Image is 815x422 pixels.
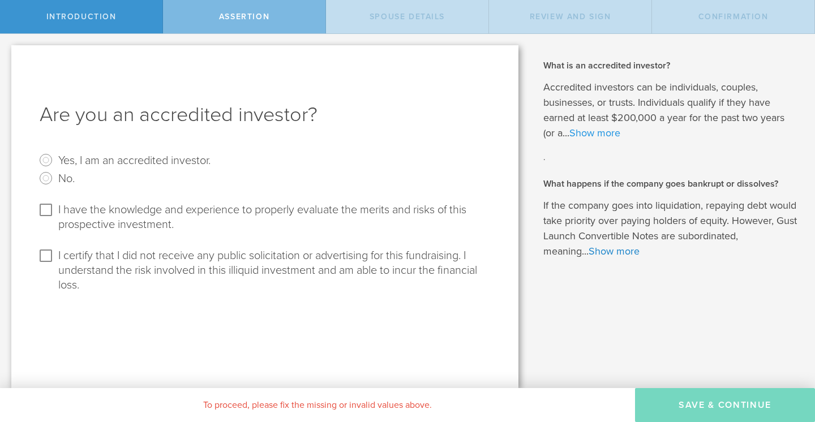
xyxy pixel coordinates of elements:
label: I certify that I did not receive any public solicitation or advertising for this fundraising. I u... [58,247,487,292]
span: Introduction [46,12,117,21]
a: Show more [589,245,640,257]
span: Spouse Details [370,12,445,21]
span: Assertion [219,12,269,21]
radio: No. [40,169,490,187]
div: . [543,80,798,164]
a: Show more [569,127,620,139]
label: No. [58,170,75,186]
span: Review and Sign [530,12,611,21]
h2: What happens if the company goes bankrupt or dissolves? [543,178,798,190]
h1: Are you an accredited investor? [40,101,490,128]
label: Yes, I am an accredited investor. [58,152,211,168]
p: If the company goes into liquidation, repaying debt would take priority over paying holders of eq... [543,198,798,259]
p: Accredited investors can be individuals, couples, businesses, or trusts. Individuals qualify if t... [543,80,798,141]
button: Save & Continue [635,388,815,422]
h2: What is an accredited investor? [543,59,798,72]
label: I have the knowledge and experience to properly evaluate the merits and risks of this prospective... [58,201,487,232]
span: Confirmation [698,12,769,21]
iframe: Chat Widget [758,334,815,388]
